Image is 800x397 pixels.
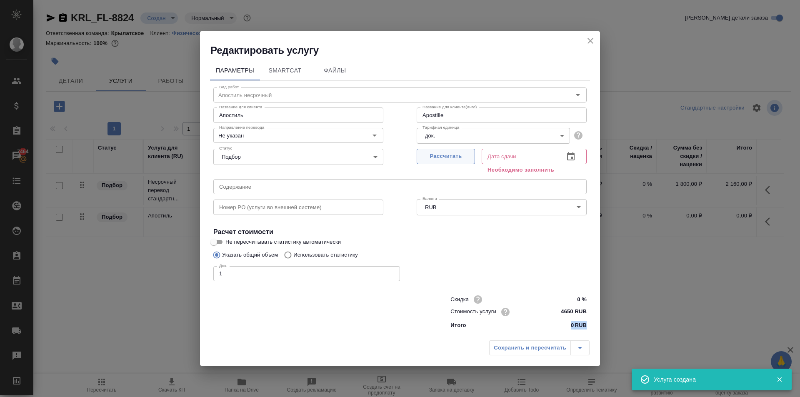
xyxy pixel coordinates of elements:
[265,65,305,76] span: SmartCat
[771,376,788,383] button: Закрыть
[369,130,380,141] button: Open
[450,295,469,304] p: Скидка
[489,340,590,355] div: split button
[555,293,587,305] input: ✎ Введи что-нибудь
[654,375,764,384] div: Услуга создана
[571,321,574,330] p: 0
[417,149,475,164] button: Рассчитать
[225,238,341,246] span: Не пересчитывать статистику автоматически
[213,149,383,165] div: Подбор
[450,321,466,330] p: Итого
[315,65,355,76] span: Файлы
[215,65,255,76] span: Параметры
[219,153,243,160] button: Подбор
[422,204,439,211] button: RUB
[555,306,587,318] input: ✎ Введи что-нибудь
[575,321,587,330] p: RUB
[584,35,597,47] button: close
[222,251,278,259] p: Указать общий объем
[421,152,470,161] span: Рассчитать
[213,227,587,237] h4: Расчет стоимости
[422,132,437,139] button: док.
[210,44,600,57] h2: Редактировать услугу
[487,166,581,174] p: Необходимо заполнить
[417,128,570,144] div: док.
[293,251,358,259] p: Использовать статистику
[450,307,496,316] p: Стоимость услуги
[417,199,587,215] div: RUB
